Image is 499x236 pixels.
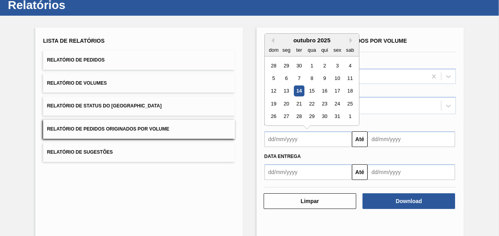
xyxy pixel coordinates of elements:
[43,96,235,116] button: Relatório de Status do [GEOGRAPHIC_DATA]
[269,38,274,43] button: Previous Month
[306,86,317,96] div: Choose quarta-feira, 15 de outubro de 2025
[268,111,279,122] div: Choose domingo, 26 de outubro de 2025
[47,57,105,63] span: Relatório de Pedidos
[332,45,342,55] div: sex
[344,111,355,122] div: Choose sábado, 1 de novembro de 2025
[344,86,355,96] div: Choose sábado, 18 de outubro de 2025
[281,73,291,84] div: Choose segunda-feira, 6 de outubro de 2025
[293,98,304,109] div: Choose terça-feira, 21 de outubro de 2025
[281,45,291,55] div: seg
[47,103,162,109] span: Relatório de Status do [GEOGRAPHIC_DATA]
[306,45,317,55] div: qua
[268,60,279,71] div: Choose domingo, 28 de setembro de 2025
[8,0,147,9] h1: Relatórios
[264,131,352,147] input: dd/mm/yyyy
[332,60,342,71] div: Choose sexta-feira, 3 de outubro de 2025
[265,37,359,44] div: outubro 2025
[281,86,291,96] div: Choose segunda-feira, 13 de outubro de 2025
[319,73,330,84] div: Choose quinta-feira, 9 de outubro de 2025
[281,60,291,71] div: Choose segunda-feira, 29 de setembro de 2025
[350,38,355,43] button: Next Month
[264,154,301,159] span: Data Entrega
[267,59,356,123] div: month 2025-10
[306,111,317,122] div: Choose quarta-feira, 29 de outubro de 2025
[362,193,455,209] button: Download
[344,45,355,55] div: sab
[319,45,330,55] div: qui
[43,120,235,139] button: Relatório de Pedidos Originados por Volume
[293,86,304,96] div: Choose terça-feira, 14 de outubro de 2025
[293,111,304,122] div: Choose terça-feira, 28 de outubro de 2025
[319,98,330,109] div: Choose quinta-feira, 23 de outubro de 2025
[344,98,355,109] div: Choose sábado, 25 de outubro de 2025
[264,164,352,180] input: dd/mm/yyyy
[332,73,342,84] div: Choose sexta-feira, 10 de outubro de 2025
[293,45,304,55] div: ter
[332,111,342,122] div: Choose sexta-feira, 31 de outubro de 2025
[306,73,317,84] div: Choose quarta-feira, 8 de outubro de 2025
[352,131,368,147] button: Até
[47,80,107,86] span: Relatório de Volumes
[281,111,291,122] div: Choose segunda-feira, 27 de outubro de 2025
[306,98,317,109] div: Choose quarta-feira, 22 de outubro de 2025
[43,38,105,44] span: Lista de Relatórios
[293,73,304,84] div: Choose terça-feira, 7 de outubro de 2025
[268,98,279,109] div: Choose domingo, 19 de outubro de 2025
[43,74,235,93] button: Relatório de Volumes
[268,73,279,84] div: Choose domingo, 5 de outubro de 2025
[47,126,169,132] span: Relatório de Pedidos Originados por Volume
[368,164,455,180] input: dd/mm/yyyy
[319,60,330,71] div: Choose quinta-feira, 2 de outubro de 2025
[332,98,342,109] div: Choose sexta-feira, 24 de outubro de 2025
[43,143,235,162] button: Relatório de Sugestões
[43,51,235,70] button: Relatório de Pedidos
[47,149,113,155] span: Relatório de Sugestões
[306,60,317,71] div: Choose quarta-feira, 1 de outubro de 2025
[264,193,356,209] button: Limpar
[332,86,342,96] div: Choose sexta-feira, 17 de outubro de 2025
[344,73,355,84] div: Choose sábado, 11 de outubro de 2025
[319,111,330,122] div: Choose quinta-feira, 30 de outubro de 2025
[352,164,368,180] button: Até
[293,60,304,71] div: Choose terça-feira, 30 de setembro de 2025
[344,60,355,71] div: Choose sábado, 4 de outubro de 2025
[268,86,279,96] div: Choose domingo, 12 de outubro de 2025
[281,98,291,109] div: Choose segunda-feira, 20 de outubro de 2025
[319,86,330,96] div: Choose quinta-feira, 16 de outubro de 2025
[368,131,455,147] input: dd/mm/yyyy
[268,45,279,55] div: dom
